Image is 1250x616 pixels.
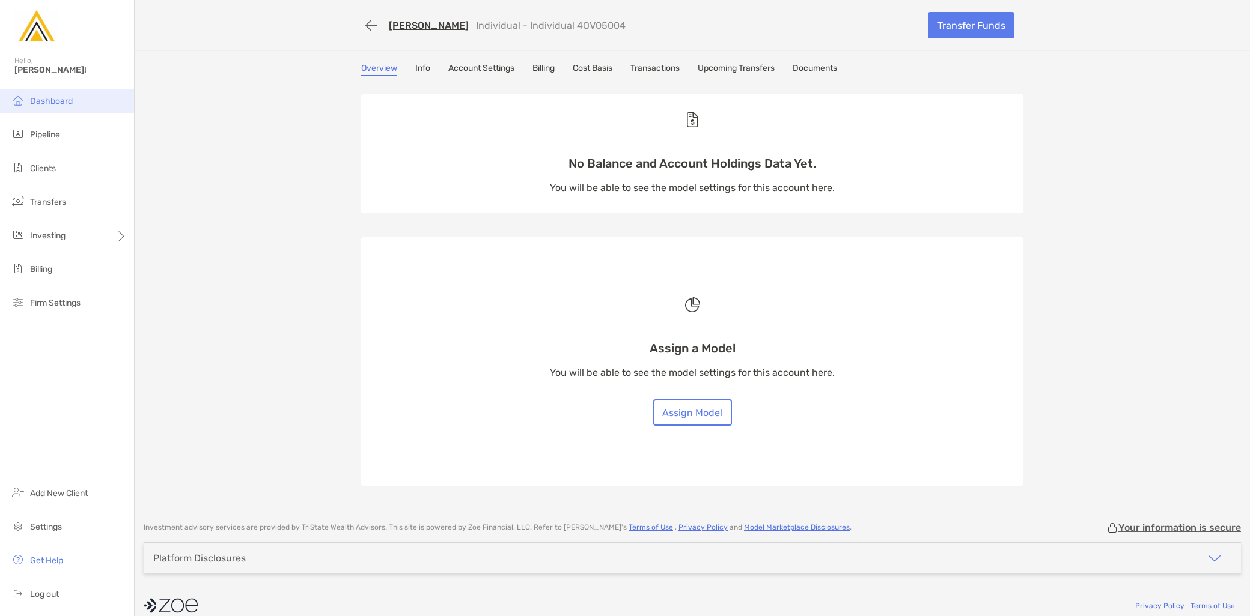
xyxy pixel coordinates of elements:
[11,586,25,600] img: logout icon
[14,5,58,48] img: Zoe Logo
[793,63,837,76] a: Documents
[30,298,81,308] span: Firm Settings
[30,130,60,140] span: Pipeline
[11,261,25,276] img: billing icon
[448,63,514,76] a: Account Settings
[550,180,835,195] p: You will be able to see the model settings for this account here.
[415,63,430,76] a: Info
[1191,602,1235,610] a: Terms of Use
[11,194,25,208] img: transfers icon
[698,63,775,76] a: Upcoming Transfers
[30,555,63,566] span: Get Help
[11,295,25,309] img: firm-settings icon
[11,519,25,533] img: settings icon
[678,523,728,531] a: Privacy Policy
[153,552,246,564] div: Platform Disclosures
[550,156,835,171] p: No Balance and Account Holdings Data Yet.
[11,160,25,175] img: clients icon
[14,65,127,75] span: [PERSON_NAME]!
[30,197,66,207] span: Transfers
[30,522,62,532] span: Settings
[476,20,626,31] p: Individual - Individual 4QV05004
[550,341,835,356] p: Assign a Model
[629,523,673,531] a: Terms of Use
[1118,522,1241,533] p: Your information is secure
[630,63,680,76] a: Transactions
[744,523,850,531] a: Model Marketplace Disclosures
[532,63,555,76] a: Billing
[550,365,835,380] p: You will be able to see the model settings for this account here.
[11,228,25,242] img: investing icon
[30,488,88,498] span: Add New Client
[11,93,25,107] img: dashboard icon
[928,12,1014,38] a: Transfer Funds
[389,20,469,31] a: [PERSON_NAME]
[30,231,66,241] span: Investing
[11,552,25,567] img: get-help icon
[11,127,25,141] img: pipeline icon
[30,163,56,174] span: Clients
[573,63,612,76] a: Cost Basis
[11,485,25,500] img: add_new_client icon
[30,96,73,106] span: Dashboard
[1135,602,1184,610] a: Privacy Policy
[653,399,732,426] button: Assign Model
[30,264,52,274] span: Billing
[361,63,397,76] a: Overview
[30,589,59,599] span: Log out
[1207,551,1222,566] img: icon arrow
[144,523,852,532] p: Investment advisory services are provided by TriState Wealth Advisors . This site is powered by Z...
